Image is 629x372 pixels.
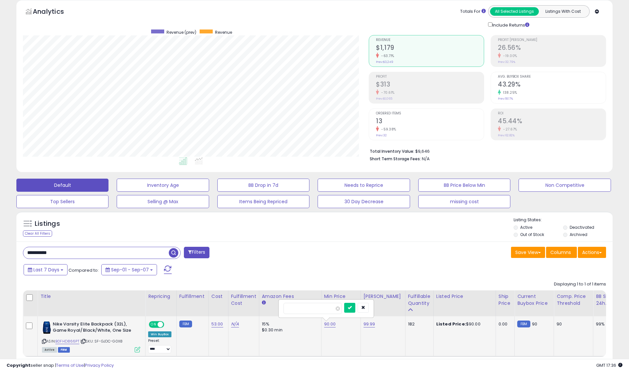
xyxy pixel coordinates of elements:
[539,7,587,16] button: Listings With Cost
[436,321,491,327] div: $90.00
[550,249,571,256] span: Columns
[7,362,30,368] strong: Copyright
[498,117,606,126] h2: 45.44%
[179,321,192,327] small: FBM
[117,179,209,192] button: Inventory Age
[376,44,484,53] h2: $1,179
[436,293,493,300] div: Listed Price
[42,321,140,352] div: ASIN:
[179,293,206,300] div: Fulfillment
[69,267,99,273] span: Compared to:
[211,293,226,300] div: Cost
[148,339,171,353] div: Preset:
[376,97,392,101] small: Prev: $1,065
[499,293,512,307] div: Ship Price
[498,112,606,115] span: ROI
[519,179,611,192] button: Non Competitive
[596,293,620,307] div: BB Share 24h.
[262,327,316,333] div: $0.30 min
[217,179,309,192] button: BB Drop in 7d
[376,60,393,64] small: Prev: $3,249
[376,117,484,126] h2: 13
[520,225,532,230] label: Active
[364,321,375,327] a: 99.99
[498,133,515,137] small: Prev: 62.82%
[318,179,410,192] button: Needs to Reprice
[42,321,51,334] img: 51MmukySMAL._SL40_.jpg
[596,362,622,368] span: 2025-09-15 17:36 GMT
[16,179,108,192] button: Default
[520,232,544,237] label: Out of Stock
[117,195,209,208] button: Selling @ Max
[318,195,410,208] button: 30 Day Decrease
[370,147,601,155] li: $9,646
[149,322,158,327] span: ON
[42,347,57,353] span: All listings currently available for purchase on Amazon
[517,321,530,327] small: FBM
[511,247,545,258] button: Save View
[55,339,79,344] a: B0FHD866PT
[460,9,486,15] div: Totals For
[370,156,421,162] b: Short Term Storage Fees:
[376,75,484,79] span: Profit
[422,156,430,162] span: N/A
[148,331,171,337] div: Win BuyBox
[379,53,394,58] small: -63.71%
[498,97,513,101] small: Prev: 18.17%
[408,293,431,307] div: Fulfillable Quantity
[557,321,588,327] div: 90
[231,321,239,327] a: N/A
[163,322,174,327] span: OFF
[379,90,395,95] small: -70.61%
[514,217,613,223] p: Listing States:
[596,321,618,327] div: 99%
[262,321,316,327] div: 15%
[211,321,223,327] a: 53.00
[498,38,606,42] span: Profit [PERSON_NAME]
[376,133,387,137] small: Prev: 32
[578,247,606,258] button: Actions
[501,127,517,132] small: -27.67%
[570,232,587,237] label: Archived
[490,7,539,16] button: All Selected Listings
[570,225,594,230] label: Deactivated
[554,281,606,287] div: Displaying 1 to 1 of 1 items
[498,60,515,64] small: Prev: 32.79%
[501,53,517,58] small: -19.00%
[498,75,606,79] span: Avg. Buybox Share
[498,44,606,53] h2: 26.56%
[376,112,484,115] span: Ordered Items
[324,293,358,300] div: Min Price
[217,195,309,208] button: Items Being Repriced
[7,362,114,369] div: seller snap | |
[80,339,123,344] span: | SKU: SF-GJDC-G0X8
[23,230,52,237] div: Clear All Filters
[532,321,537,327] span: 90
[215,29,232,35] span: Revenue
[376,38,484,42] span: Revenue
[364,293,403,300] div: [PERSON_NAME]
[262,300,266,306] small: Amazon Fees.
[101,264,157,275] button: Sep-01 - Sep-07
[483,21,537,29] div: Include Returns
[16,195,108,208] button: Top Sellers
[436,321,466,327] b: Listed Price:
[498,81,606,89] h2: 43.29%
[418,179,510,192] button: BB Price Below Min
[85,362,114,368] a: Privacy Policy
[370,148,414,154] b: Total Inventory Value:
[231,293,256,307] div: Fulfillment Cost
[167,29,196,35] span: Revenue (prev)
[379,127,396,132] small: -59.38%
[24,264,68,275] button: Last 7 Days
[408,321,428,327] div: 182
[33,266,59,273] span: Last 7 Days
[501,90,517,95] small: 138.25%
[376,81,484,89] h2: $313
[33,7,77,18] h5: Analytics
[184,247,209,258] button: Filters
[56,362,84,368] a: Terms of Use
[58,347,70,353] span: FBM
[517,293,551,307] div: Current Buybox Price
[111,266,149,273] span: Sep-01 - Sep-07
